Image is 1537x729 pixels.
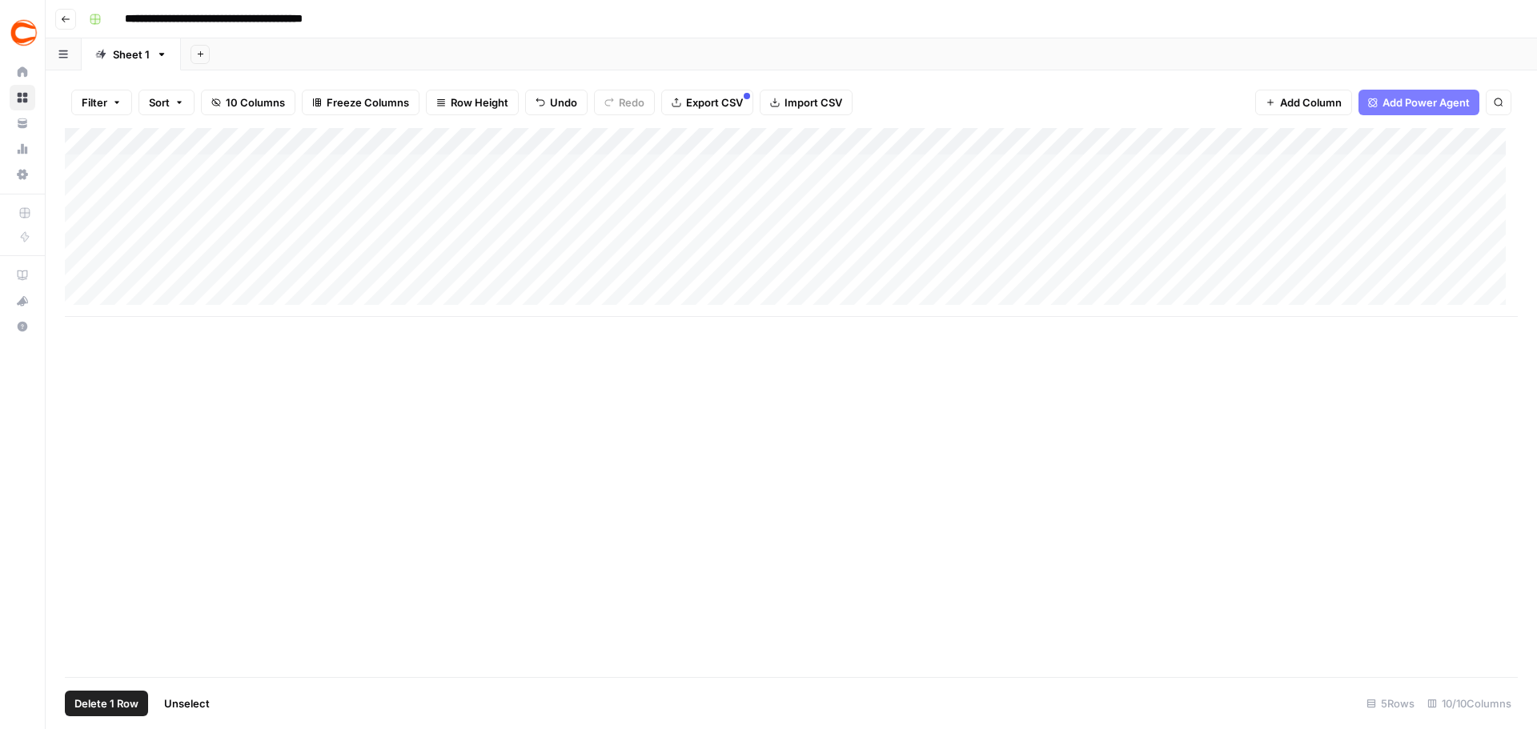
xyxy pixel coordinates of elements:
[1382,94,1470,110] span: Add Power Agent
[594,90,655,115] button: Redo
[785,94,842,110] span: Import CSV
[10,314,35,339] button: Help + Support
[74,695,138,711] span: Delete 1 Row
[10,59,35,85] a: Home
[82,38,181,70] a: Sheet 1
[10,288,35,314] button: What's new?
[1421,691,1518,716] div: 10/10 Columns
[65,691,148,716] button: Delete 1 Row
[149,94,170,110] span: Sort
[426,90,519,115] button: Row Height
[138,90,195,115] button: Sort
[71,90,132,115] button: Filter
[164,695,210,711] span: Unselect
[113,46,150,62] div: Sheet 1
[10,289,34,313] div: What's new?
[10,18,38,47] img: Covers Logo
[201,90,295,115] button: 10 Columns
[10,162,35,187] a: Settings
[1280,94,1342,110] span: Add Column
[686,94,743,110] span: Export CSV
[451,94,508,110] span: Row Height
[1360,691,1421,716] div: 5 Rows
[10,85,35,110] a: Browse
[661,90,753,115] button: Export CSV
[550,94,577,110] span: Undo
[10,13,35,53] button: Workspace: Covers
[302,90,419,115] button: Freeze Columns
[1255,90,1352,115] button: Add Column
[619,94,644,110] span: Redo
[10,262,35,288] a: AirOps Academy
[327,94,409,110] span: Freeze Columns
[760,90,853,115] button: Import CSV
[82,94,107,110] span: Filter
[1358,90,1479,115] button: Add Power Agent
[155,691,219,716] button: Unselect
[10,136,35,162] a: Usage
[226,94,285,110] span: 10 Columns
[10,110,35,136] a: Your Data
[525,90,588,115] button: Undo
